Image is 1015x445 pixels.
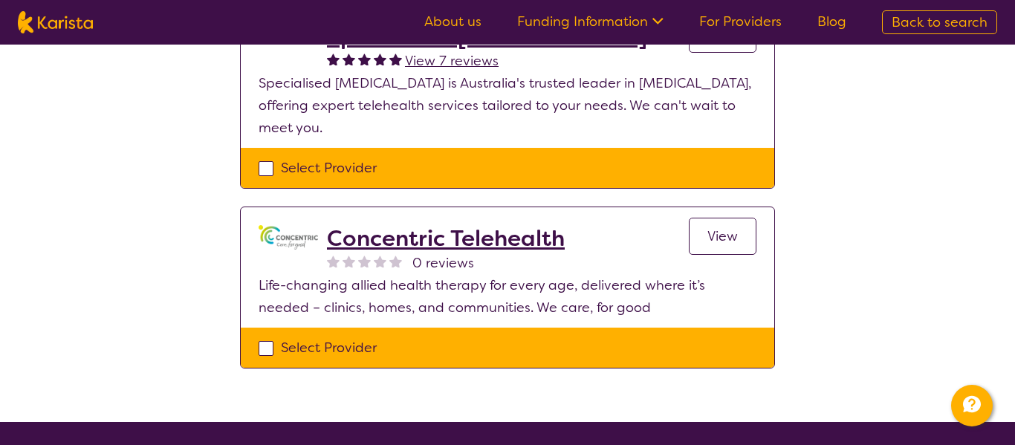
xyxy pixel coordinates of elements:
[343,255,355,267] img: nonereviewstar
[259,225,318,250] img: gbybpnyn6u9ix5kguem6.png
[327,255,340,267] img: nonereviewstar
[517,13,664,30] a: Funding Information
[343,53,355,65] img: fullstar
[259,72,756,139] p: Specialised [MEDICAL_DATA] is Australia's trusted leader in [MEDICAL_DATA], offering expert teleh...
[18,11,93,33] img: Karista logo
[817,13,846,30] a: Blog
[424,13,481,30] a: About us
[374,255,386,267] img: nonereviewstar
[412,252,474,274] span: 0 reviews
[707,227,738,245] span: View
[327,225,565,252] a: Concentric Telehealth
[699,13,782,30] a: For Providers
[327,53,340,65] img: fullstar
[389,255,402,267] img: nonereviewstar
[389,53,402,65] img: fullstar
[951,385,993,426] button: Channel Menu
[358,255,371,267] img: nonereviewstar
[892,13,988,31] span: Back to search
[405,50,499,72] a: View 7 reviews
[374,53,386,65] img: fullstar
[689,218,756,255] a: View
[882,10,997,34] a: Back to search
[259,274,756,319] p: Life-changing allied health therapy for every age, delivered where it’s needed – clinics, homes, ...
[358,53,371,65] img: fullstar
[405,52,499,70] span: View 7 reviews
